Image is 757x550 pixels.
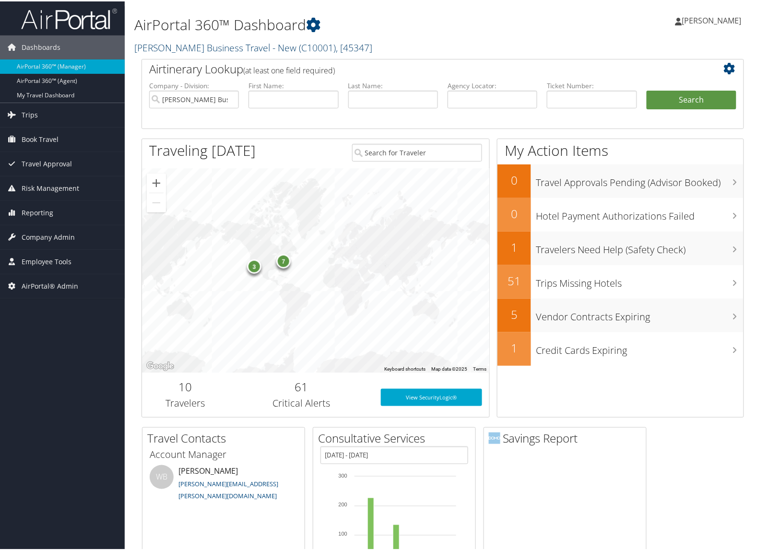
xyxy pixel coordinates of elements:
[675,5,751,34] a: [PERSON_NAME]
[497,331,744,364] a: 1Credit Cards Expiring
[149,395,222,409] h3: Travelers
[497,197,744,230] a: 0Hotel Payment Authorizations Failed
[178,478,278,499] a: [PERSON_NAME][EMAIL_ADDRESS][PERSON_NAME][DOMAIN_NAME]
[150,464,174,488] div: WB
[145,464,302,503] li: [PERSON_NAME]
[536,270,744,289] h3: Trips Missing Hotels
[22,248,71,272] span: Employee Tools
[22,34,60,58] span: Dashboards
[22,273,78,297] span: AirPortal® Admin
[144,359,176,371] img: Google
[134,13,545,34] h1: AirPortal 360™ Dashboard
[236,377,367,394] h2: 61
[536,304,744,322] h3: Vendor Contracts Expiring
[536,203,744,222] h3: Hotel Payment Authorizations Failed
[448,80,537,89] label: Agency Locator:
[497,297,744,331] a: 5Vendor Contracts Expiring
[497,139,744,159] h1: My Action Items
[682,14,742,24] span: [PERSON_NAME]
[497,171,531,187] h2: 0
[497,238,531,254] h2: 1
[431,365,467,370] span: Map data ©2025
[497,163,744,197] a: 0Travel Approvals Pending (Advisor Booked)
[384,364,426,371] button: Keyboard shortcuts
[149,139,256,159] h1: Traveling [DATE]
[243,64,335,74] span: (at least one field required)
[497,305,531,321] h2: 5
[22,224,75,248] span: Company Admin
[381,387,482,405] a: View SecurityLogic®
[248,80,338,89] label: First Name:
[536,338,744,356] h3: Credit Cards Expiring
[149,377,222,394] h2: 10
[497,204,531,221] h2: 0
[147,192,166,211] button: Zoom out
[149,59,686,76] h2: Airtinerary Lookup
[22,175,79,199] span: Risk Management
[318,429,475,445] h2: Consultative Services
[22,199,53,223] span: Reporting
[339,501,347,506] tspan: 200
[352,142,483,160] input: Search for Traveler
[339,471,347,477] tspan: 300
[473,365,486,370] a: Terms (opens in new tab)
[489,431,500,443] img: domo-logo.png
[547,80,637,89] label: Ticket Number:
[144,359,176,371] a: Open this area in Google Maps (opens a new window)
[147,429,305,445] h2: Travel Contacts
[134,40,372,53] a: [PERSON_NAME] Business Travel - New
[336,40,372,53] span: , [ 45347 ]
[536,170,744,188] h3: Travel Approvals Pending (Advisor Booked)
[497,264,744,297] a: 51Trips Missing Hotels
[147,172,166,191] button: Zoom in
[22,102,38,126] span: Trips
[247,258,261,272] div: 3
[536,237,744,255] h3: Travelers Need Help (Safety Check)
[236,395,367,409] h3: Critical Alerts
[339,530,347,536] tspan: 100
[150,446,297,460] h3: Account Manager
[299,40,336,53] span: ( C10001 )
[22,126,59,150] span: Book Travel
[497,230,744,264] a: 1Travelers Need Help (Safety Check)
[489,429,646,445] h2: Savings Report
[497,339,531,355] h2: 1
[149,80,239,89] label: Company - Division:
[276,253,291,267] div: 7
[647,89,736,108] button: Search
[21,6,117,29] img: airportal-logo.png
[22,151,72,175] span: Travel Approval
[348,80,438,89] label: Last Name:
[497,271,531,288] h2: 51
